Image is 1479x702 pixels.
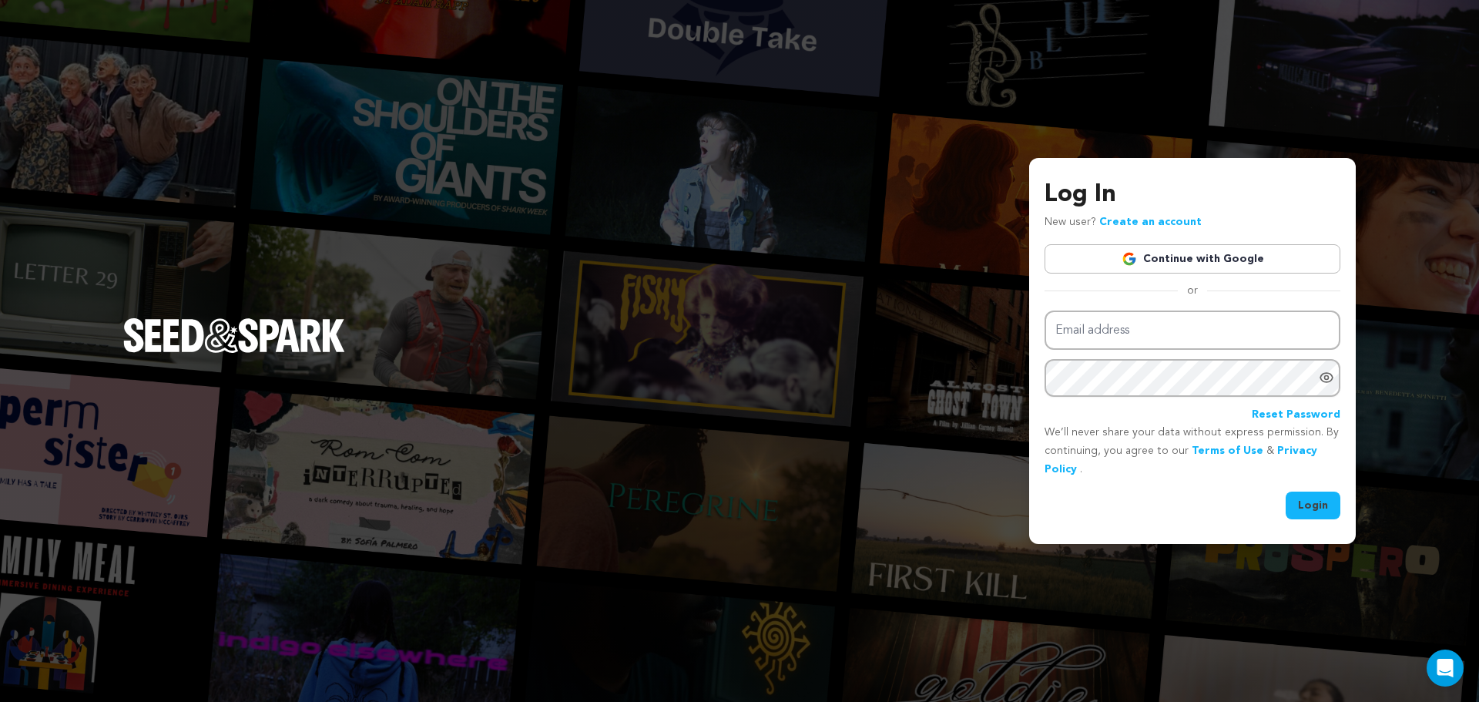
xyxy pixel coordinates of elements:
a: Reset Password [1252,406,1340,425]
img: Google logo [1122,251,1137,267]
a: Seed&Spark Homepage [123,318,345,383]
a: Privacy Policy [1045,445,1317,475]
a: Show password as plain text. Warning: this will display your password on the screen. [1319,370,1334,385]
p: New user? [1045,213,1202,232]
img: Seed&Spark Logo [123,318,345,352]
button: Login [1286,492,1340,519]
h3: Log In [1045,176,1340,213]
a: Create an account [1099,217,1202,227]
div: Open Intercom Messenger [1427,650,1464,687]
a: Terms of Use [1192,445,1263,456]
p: We’ll never share your data without express permission. By continuing, you agree to our & . [1045,424,1340,479]
span: or [1178,283,1207,298]
input: Email address [1045,311,1340,350]
a: Continue with Google [1045,244,1340,274]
